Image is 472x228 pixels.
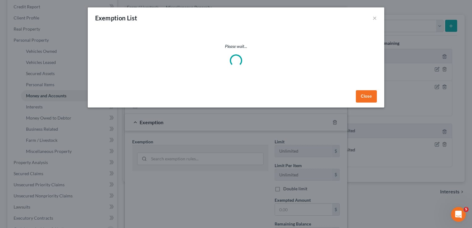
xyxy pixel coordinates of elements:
[464,207,469,212] span: 5
[95,14,137,22] div: Exemption List
[356,90,377,103] button: Close
[373,14,377,22] button: ×
[95,43,377,49] p: Please wait...
[451,207,466,222] iframe: Intercom live chat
